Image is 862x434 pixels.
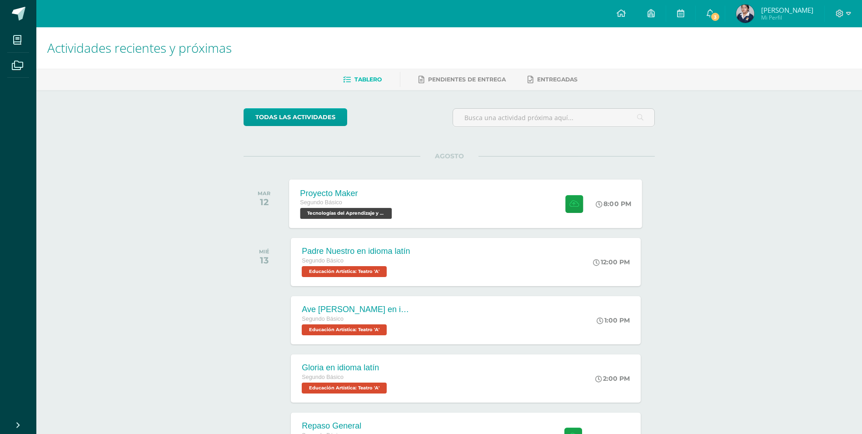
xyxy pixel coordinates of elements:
span: Entregadas [537,76,578,83]
div: MIÉ [259,248,269,255]
a: Tablero [343,72,382,87]
div: MAR [258,190,270,197]
div: Proyecto Maker [300,188,394,198]
span: Tecnologías del Aprendizaje y la Comunicación 'A' [300,208,392,219]
span: [PERSON_NAME] [761,5,813,15]
a: Entregadas [528,72,578,87]
span: Segundo Básico [302,257,344,264]
a: todas las Actividades [244,108,347,126]
div: Ave [PERSON_NAME] en idioma latín. [302,305,411,314]
div: 12 [258,197,270,207]
span: Educación Artística: Teatro 'A' [302,383,387,394]
span: AGOSTO [420,152,478,160]
div: Repaso General [302,421,361,431]
span: Tablero [354,76,382,83]
span: Segundo Básico [300,199,343,206]
span: Segundo Básico [302,316,344,322]
div: Gloria en idioma latín [302,363,389,373]
div: Padre Nuestro en idioma latín [302,247,410,256]
div: 12:00 PM [593,258,630,266]
a: Pendientes de entrega [419,72,506,87]
span: Educación Artística: Teatro 'A' [302,324,387,335]
span: Pendientes de entrega [428,76,506,83]
div: 8:00 PM [596,200,632,208]
span: Mi Perfil [761,14,813,21]
img: 90232e0ddadc96db9842c9adaf76bbaa.png [736,5,754,23]
div: 1:00 PM [597,316,630,324]
span: 3 [710,12,720,22]
span: Educación Artística: Teatro 'A' [302,266,387,277]
div: 13 [259,255,269,266]
span: Segundo Básico [302,374,344,380]
div: 2:00 PM [595,374,630,383]
input: Busca una actividad próxima aquí... [453,109,654,126]
span: Actividades recientes y próximas [47,39,232,56]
